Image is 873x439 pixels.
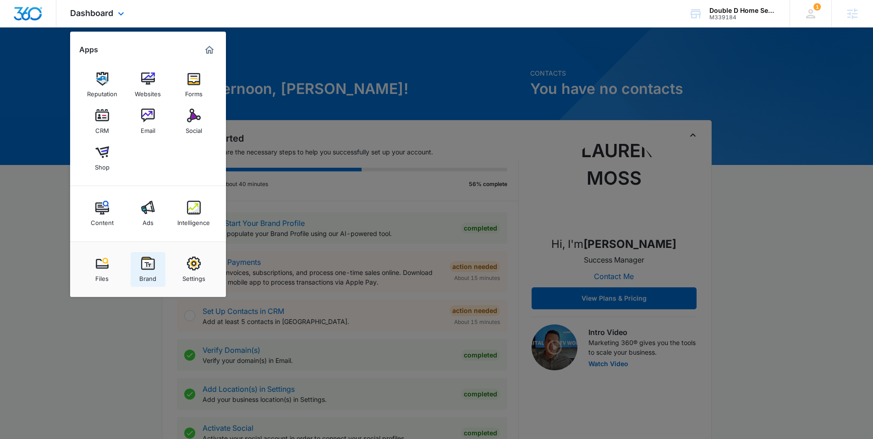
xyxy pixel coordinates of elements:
[709,14,776,21] div: account id
[202,43,217,57] a: Marketing 360® Dashboard
[185,86,203,98] div: Forms
[95,270,109,282] div: Files
[79,45,98,54] h2: Apps
[131,104,165,139] a: Email
[139,270,156,282] div: Brand
[85,104,120,139] a: CRM
[813,3,821,11] span: 1
[85,252,120,287] a: Files
[186,122,202,134] div: Social
[131,67,165,102] a: Websites
[176,67,211,102] a: Forms
[85,196,120,231] a: Content
[95,122,109,134] div: CRM
[176,252,211,287] a: Settings
[131,196,165,231] a: Ads
[131,252,165,287] a: Brand
[95,159,110,171] div: Shop
[709,7,776,14] div: account name
[143,214,154,226] div: Ads
[85,67,120,102] a: Reputation
[813,3,821,11] div: notifications count
[135,86,161,98] div: Websites
[182,270,205,282] div: Settings
[70,8,113,18] span: Dashboard
[176,196,211,231] a: Intelligence
[141,122,155,134] div: Email
[87,86,117,98] div: Reputation
[177,214,210,226] div: Intelligence
[85,141,120,176] a: Shop
[176,104,211,139] a: Social
[91,214,114,226] div: Content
